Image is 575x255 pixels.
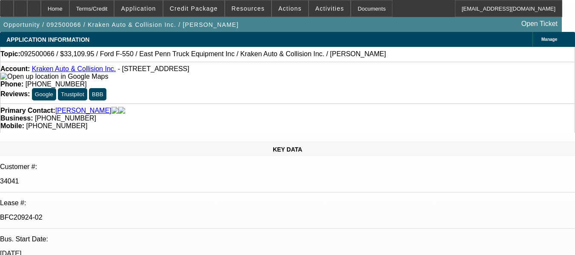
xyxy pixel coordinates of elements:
[273,146,302,153] span: KEY DATA
[0,107,55,115] strong: Primary Contact:
[170,5,218,12] span: Credit Package
[518,17,561,31] a: Open Ticket
[26,122,87,129] span: [PHONE_NUMBER]
[89,88,106,100] button: BBB
[58,88,87,100] button: Trustpilot
[121,5,156,12] span: Application
[278,5,302,12] span: Actions
[114,0,162,17] button: Application
[32,65,116,72] a: Kraken Auto & Collision Inc.
[6,36,89,43] span: APPLICATION INFORMATION
[163,0,224,17] button: Credit Package
[55,107,112,115] a: [PERSON_NAME]
[0,90,30,97] strong: Reviews:
[0,122,24,129] strong: Mobile:
[0,65,30,72] strong: Account:
[0,115,33,122] strong: Business:
[35,115,96,122] span: [PHONE_NUMBER]
[0,50,20,58] strong: Topic:
[309,0,351,17] button: Activities
[112,107,118,115] img: facebook-icon.png
[26,80,87,88] span: [PHONE_NUMBER]
[0,80,23,88] strong: Phone:
[118,65,189,72] span: - [STREET_ADDRESS]
[315,5,344,12] span: Activities
[118,107,125,115] img: linkedin-icon.png
[3,21,239,28] span: Opportunity / 092500066 / Kraken Auto & Collision Inc. / [PERSON_NAME]
[232,5,265,12] span: Resources
[272,0,308,17] button: Actions
[0,73,108,80] a: View Google Maps
[541,37,557,42] span: Manage
[32,88,56,100] button: Google
[0,73,108,80] img: Open up location in Google Maps
[20,50,386,58] span: 092500066 / $33,109.95 / Ford F-550 / East Penn Truck Equipment Inc / Kraken Auto & Collision Inc...
[225,0,271,17] button: Resources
